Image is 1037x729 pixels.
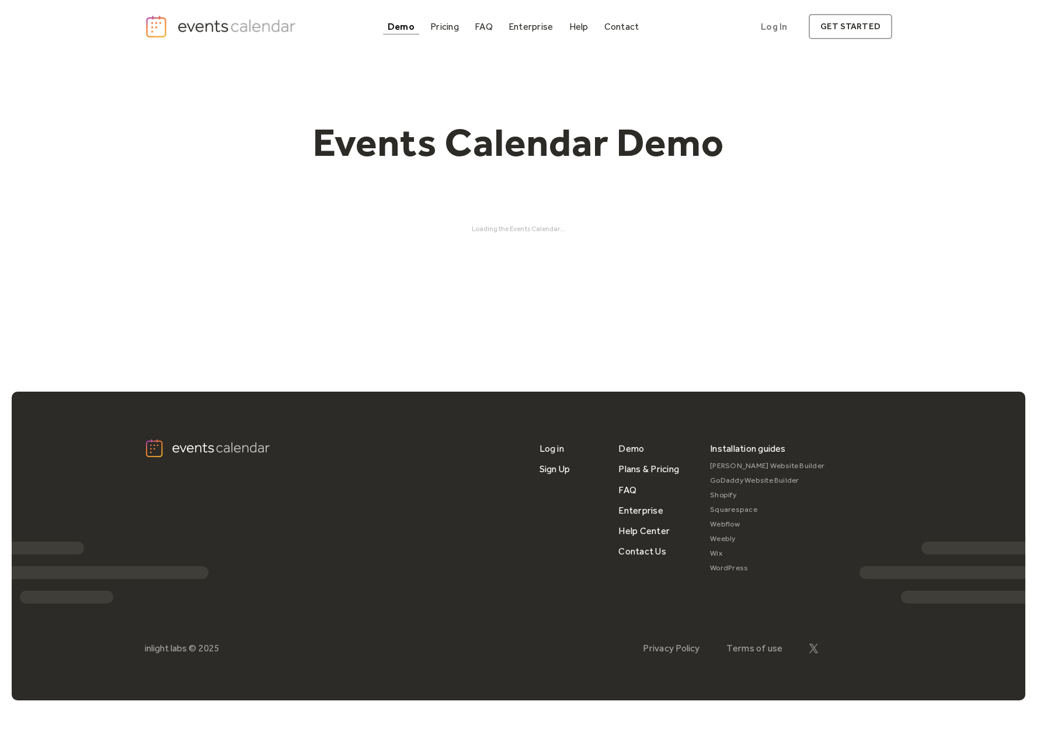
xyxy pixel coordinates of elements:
[388,23,415,30] div: Demo
[600,19,644,34] a: Contact
[749,14,799,39] a: Log In
[604,23,639,30] div: Contact
[383,19,419,34] a: Demo
[618,480,636,500] a: FAQ
[504,19,558,34] a: Enterprise
[710,503,824,517] a: Squarespace
[618,541,666,561] a: Contact Us
[618,438,644,459] a: Demo
[294,118,743,166] h1: Events Calendar Demo
[470,19,497,34] a: FAQ
[618,500,663,521] a: Enterprise
[569,23,589,30] div: Help
[565,19,593,34] a: Help
[809,14,892,39] a: get started
[710,488,824,503] a: Shopify
[509,23,553,30] div: Enterprise
[726,643,783,654] a: Terms of use
[710,473,824,488] a: GoDaddy Website Builder
[430,23,459,30] div: Pricing
[710,561,824,575] a: WordPress
[426,19,464,34] a: Pricing
[710,532,824,546] a: Weebly
[475,23,493,30] div: FAQ
[710,438,786,459] div: Installation guides
[618,521,670,541] a: Help Center
[145,225,892,233] div: Loading the Events Calendar...
[710,546,824,561] a: Wix
[199,643,220,654] div: 2025
[710,517,824,532] a: Webflow
[643,643,700,654] a: Privacy Policy
[145,643,196,654] div: inlight labs ©
[540,459,570,479] a: Sign Up
[710,459,824,473] a: [PERSON_NAME] Website Builder
[540,438,564,459] a: Log in
[618,459,679,479] a: Plans & Pricing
